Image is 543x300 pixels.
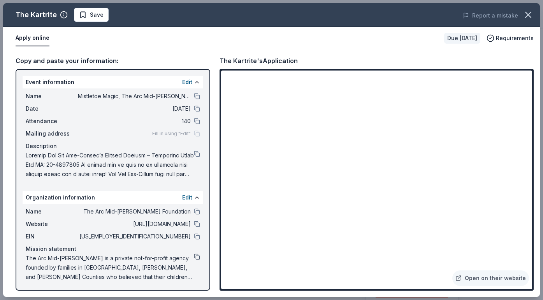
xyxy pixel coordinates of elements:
a: Open on their website [452,270,529,286]
button: Requirements [487,34,534,43]
div: Organization information [23,191,203,204]
div: Event information [23,76,203,88]
button: Save [74,8,109,22]
span: Attendance [26,116,78,126]
span: The Arc Mid-[PERSON_NAME] is a private not-for-profit agency founded by families in [GEOGRAPHIC_D... [26,254,194,282]
button: Edit [182,193,192,202]
span: [URL][DOMAIN_NAME] [78,219,191,229]
div: Copy and paste your information: [16,56,210,66]
span: Save [90,10,104,19]
span: Website [26,219,78,229]
div: Mission statement [26,244,200,254]
span: Mistletoe Magic, The Arc Mid-[PERSON_NAME] Holiday Auction [78,92,191,101]
span: Fill in using "Edit" [152,131,191,137]
span: [DATE] [78,104,191,113]
div: Description [26,141,200,151]
span: Loremip Dol Sit Ame-Consec’a Elitsed Doeiusm – Temporinc Utlab Etd MA: 20-4897805 Al enimad min v... [26,151,194,179]
span: [US_EMPLOYER_IDENTIFICATION_NUMBER] [78,232,191,241]
span: Name [26,207,78,216]
span: Mailing address [26,129,78,138]
button: Report a mistake [463,11,518,20]
span: Requirements [496,34,534,43]
button: Apply online [16,30,49,46]
span: Name [26,92,78,101]
span: Date [26,104,78,113]
span: 140 [78,116,191,126]
button: Edit [182,78,192,87]
span: EIN [26,232,78,241]
span: The Arc Mid-[PERSON_NAME] Foundation [78,207,191,216]
div: The Kartrite [16,9,57,21]
div: Due [DATE] [444,33,480,44]
div: The Kartrite's Application [220,56,298,66]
